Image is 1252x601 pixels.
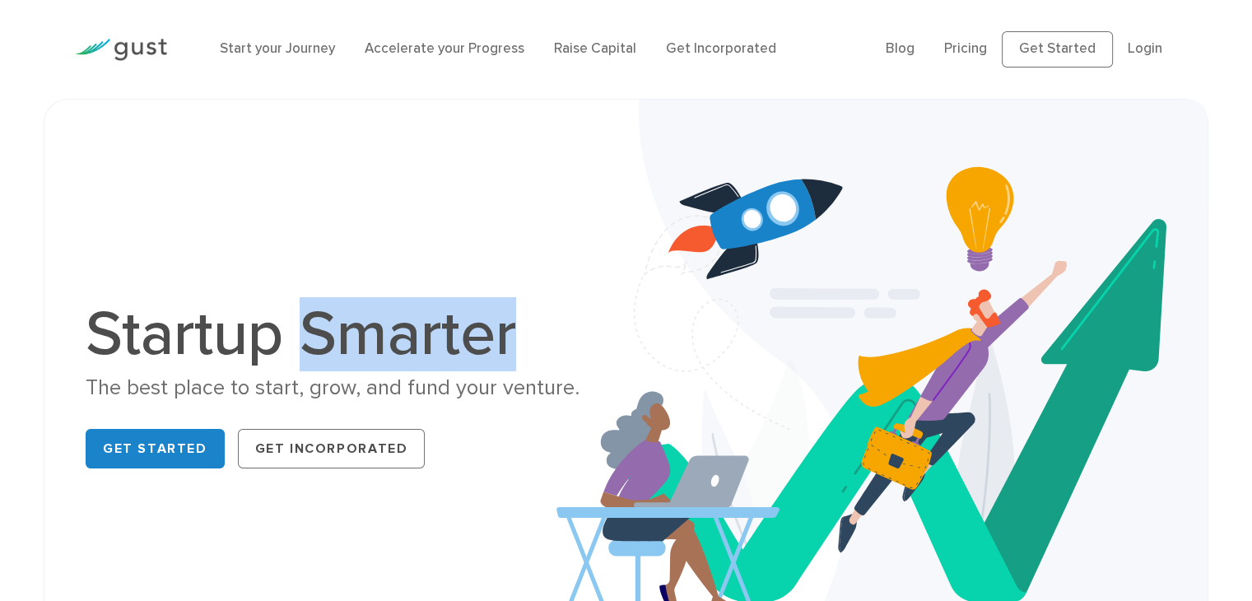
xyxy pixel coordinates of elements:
a: Login [1128,40,1162,57]
h1: Startup Smarter [86,303,613,366]
a: Get Started [86,429,225,468]
a: Pricing [944,40,987,57]
a: Raise Capital [554,40,636,57]
a: Get Incorporated [238,429,426,468]
a: Accelerate your Progress [365,40,524,57]
a: Blog [886,40,915,57]
a: Get Started [1002,31,1113,68]
a: Get Incorporated [666,40,776,57]
img: Gust Logo [75,39,167,61]
a: Start your Journey [220,40,335,57]
div: The best place to start, grow, and fund your venture. [86,374,613,403]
